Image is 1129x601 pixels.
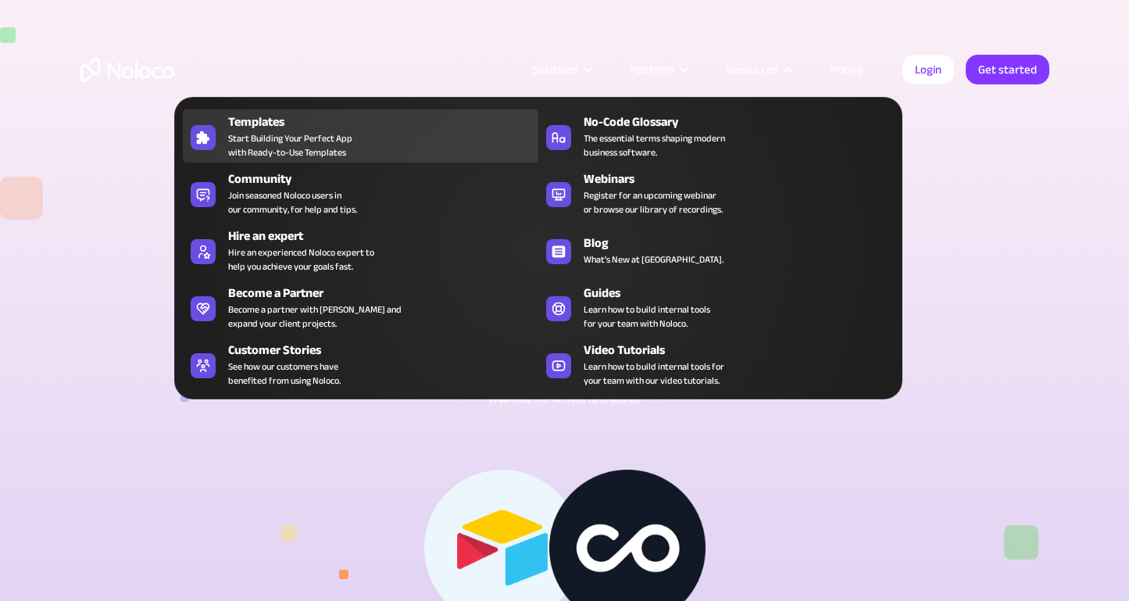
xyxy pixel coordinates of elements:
[584,188,723,216] span: Register for an upcoming webinar or browse our library of recordings.
[538,338,894,391] a: Video TutorialsLearn how to build internal tools foryour team with our video tutorials.
[538,109,894,163] a: No-Code GlossaryThe essential terms shaping modernbusiness software.
[584,113,901,131] div: No-Code Glossary
[183,338,538,391] a: Customer StoriesSee how our customers havebenefited from using Noloco.
[532,59,578,80] div: Solutions
[228,302,402,331] div: Become a partner with [PERSON_NAME] and expand your client projects.
[584,234,901,252] div: Blog
[584,360,724,388] span: Learn how to build internal tools for your team with our video tutorials.
[228,227,545,245] div: Hire an expert
[228,131,352,159] span: Start Building Your Perfect App with Ready-to-Use Templates
[183,109,538,163] a: TemplatesStart Building Your Perfect Appwith Ready-to-Use Templates
[538,281,894,334] a: GuidesLearn how to build internal toolsfor your team with Noloco.
[609,59,706,80] div: Platform
[584,131,725,159] span: The essential terms shaping modern business software.
[183,281,538,334] a: Become a PartnerBecome a partner with [PERSON_NAME] andexpand your client projects.
[584,284,901,302] div: Guides
[966,55,1049,84] a: Get started
[228,188,357,216] span: Join seasoned Noloco users in our community, for help and tips.
[584,302,710,331] span: Learn how to build internal tools for your team with Noloco.
[584,170,901,188] div: Webinars
[228,284,545,302] div: Become a Partner
[629,59,674,80] div: Platform
[706,59,809,80] div: Resources
[80,58,174,82] a: home
[228,245,374,274] div: Hire an experienced Noloco expert to help you achieve your goals fast.
[228,341,545,360] div: Customer Stories
[538,224,894,277] a: BlogWhat's New at [GEOGRAPHIC_DATA].
[513,59,609,80] div: Solutions
[174,75,902,399] nav: Resources
[228,360,341,388] span: See how our customers have benefited from using Noloco.
[538,166,894,220] a: WebinarsRegister for an upcoming webinaror browse our library of recordings.
[183,166,538,220] a: CommunityJoin seasoned Noloco users inour community, for help and tips.
[584,341,901,360] div: Video Tutorials
[228,170,545,188] div: Community
[228,113,545,131] div: Templates
[183,224,538,277] a: Hire an expertHire an experienced Noloco expert tohelp you achieve your goals fast.
[490,390,640,409] div: 14 day trial. No credit card required.
[809,59,883,80] a: Pricing
[902,55,954,84] a: Login
[725,59,778,80] div: Resources
[490,391,508,408] strong: Free
[584,252,723,267] span: What's New at [GEOGRAPHIC_DATA].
